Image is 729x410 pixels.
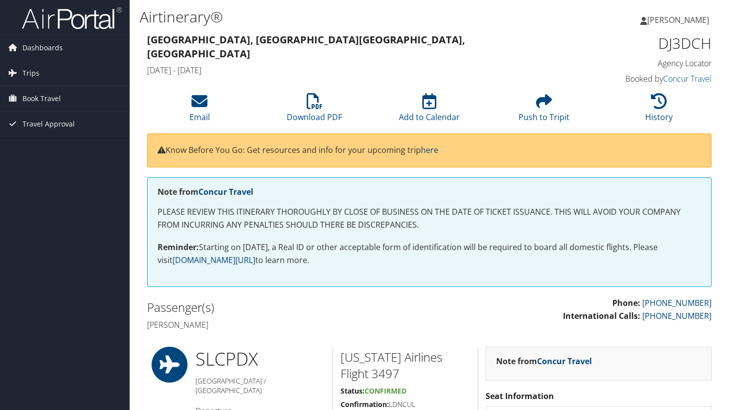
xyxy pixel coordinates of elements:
[22,86,61,111] span: Book Travel
[582,58,712,69] h4: Agency Locator
[399,99,460,123] a: Add to Calendar
[642,310,712,321] a: [PHONE_NUMBER]
[663,73,712,84] a: Concur Travel
[140,6,526,27] h1: Airtinerary®
[147,33,465,60] strong: [GEOGRAPHIC_DATA], [GEOGRAPHIC_DATA] [GEOGRAPHIC_DATA], [GEOGRAPHIC_DATA]
[22,6,122,30] img: airportal-logo.png
[158,206,701,231] p: PLEASE REVIEW THIS ITINERARY THOROUGHLY BY CLOSE OF BUSINESS ON THE DATE OF TICKET ISSUANCE. THIS...
[582,33,712,54] h1: DJ3DCH
[158,186,253,197] strong: Note from
[195,376,326,396] h5: [GEOGRAPHIC_DATA] / [GEOGRAPHIC_DATA]
[519,99,569,123] a: Push to Tripit
[341,400,470,410] h5: LDNCUL
[158,242,199,253] strong: Reminder:
[582,73,712,84] h4: Booked by
[189,99,210,123] a: Email
[341,349,470,382] h2: [US_STATE] Airlines Flight 3497
[341,386,364,396] strong: Status:
[173,255,255,266] a: [DOMAIN_NAME][URL]
[486,391,554,402] strong: Seat Information
[22,35,63,60] span: Dashboards
[147,319,422,330] h4: [PERSON_NAME]
[612,297,640,308] strong: Phone:
[147,65,567,76] h4: [DATE] - [DATE]
[647,14,709,25] span: [PERSON_NAME]
[158,241,701,267] p: Starting on [DATE], a Real ID or other acceptable form of identification will be required to boar...
[645,99,673,123] a: History
[537,356,592,367] a: Concur Travel
[642,297,712,308] a: [PHONE_NUMBER]
[341,400,389,409] strong: Confirmation:
[195,347,326,372] h1: SLC PDX
[22,112,75,137] span: Travel Approval
[421,144,438,155] a: here
[640,5,719,35] a: [PERSON_NAME]
[147,299,422,316] h2: Passenger(s)
[198,186,253,197] a: Concur Travel
[563,310,640,321] strong: International Calls:
[22,61,39,86] span: Trips
[496,356,592,367] strong: Note from
[287,99,342,123] a: Download PDF
[158,144,701,157] p: Know Before You Go: Get resources and info for your upcoming trip
[364,386,406,396] span: Confirmed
